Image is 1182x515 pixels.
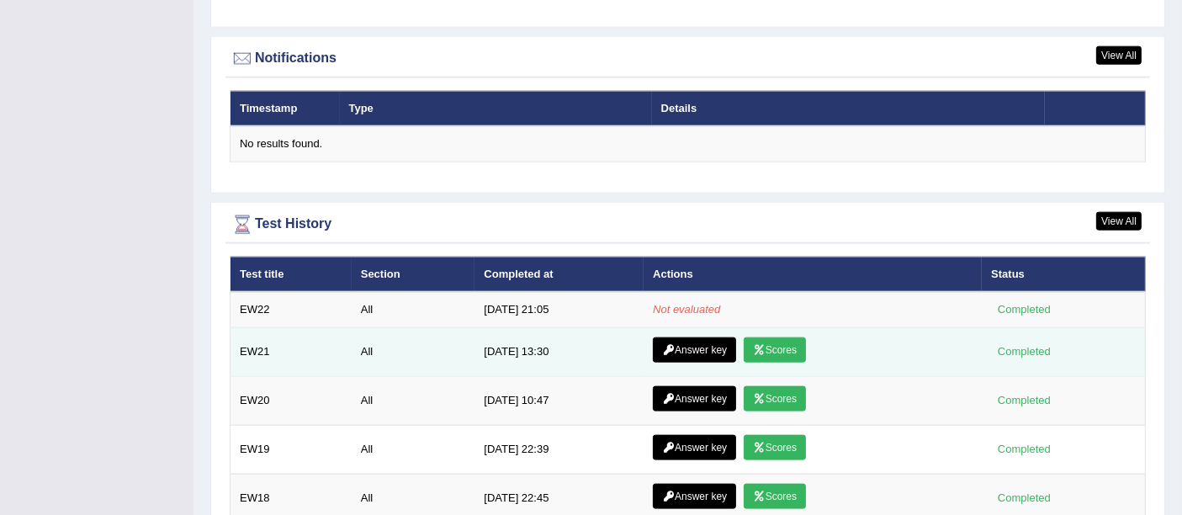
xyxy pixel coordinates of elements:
a: View All [1096,212,1142,231]
th: Actions [644,257,982,292]
th: Section [352,257,475,292]
td: All [352,425,475,474]
th: Type [340,91,652,126]
a: Scores [744,435,806,460]
a: Answer key [653,435,736,460]
div: Notifications [230,46,1146,72]
em: Not evaluated [653,303,720,316]
td: EW22 [231,292,352,327]
td: All [352,292,475,327]
th: Status [982,257,1145,292]
td: [DATE] 10:47 [474,376,644,425]
a: Scores [744,386,806,411]
div: Completed [991,441,1057,459]
td: EW20 [231,376,352,425]
th: Timestamp [231,91,340,126]
div: Completed [991,490,1057,507]
a: Answer key [653,386,736,411]
td: [DATE] 13:30 [474,327,644,376]
td: EW21 [231,327,352,376]
a: Scores [744,484,806,509]
div: Test History [230,212,1146,237]
td: EW19 [231,425,352,474]
div: Completed [991,343,1057,361]
td: [DATE] 21:05 [474,292,644,327]
td: [DATE] 22:39 [474,425,644,474]
td: All [352,376,475,425]
th: Details [652,91,1045,126]
th: Completed at [474,257,644,292]
div: Completed [991,301,1057,319]
td: All [352,327,475,376]
a: Scores [744,337,806,363]
div: No results found. [240,136,1136,152]
div: Completed [991,392,1057,410]
a: Answer key [653,337,736,363]
a: View All [1096,46,1142,65]
th: Test title [231,257,352,292]
a: Answer key [653,484,736,509]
